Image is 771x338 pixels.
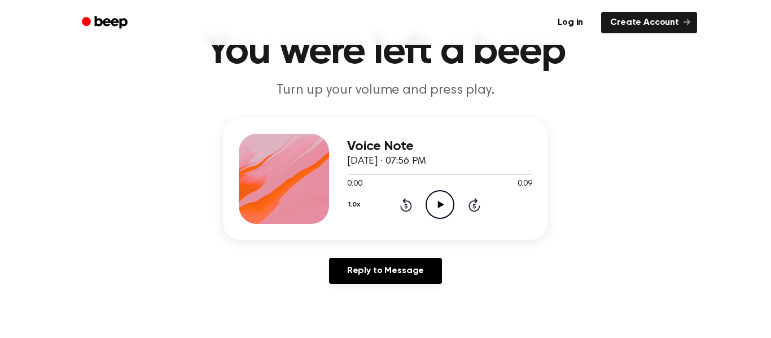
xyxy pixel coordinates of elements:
[329,258,442,284] a: Reply to Message
[347,195,364,214] button: 1.0x
[601,12,697,33] a: Create Account
[97,32,674,72] h1: You were left a beep
[169,81,602,100] p: Turn up your volume and press play.
[347,156,426,166] span: [DATE] · 07:56 PM
[347,178,362,190] span: 0:00
[518,178,532,190] span: 0:09
[74,12,138,34] a: Beep
[347,139,532,154] h3: Voice Note
[546,10,594,36] a: Log in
